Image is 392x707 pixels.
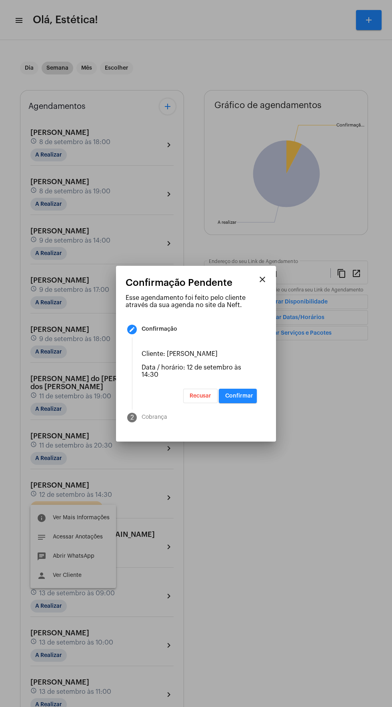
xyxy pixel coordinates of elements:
[142,414,167,420] div: Cobrança
[126,277,232,288] span: Confirmação Pendente
[219,389,257,403] button: Confirmar
[183,389,218,403] button: Recusar
[126,294,266,309] p: Esse agendamento foi feito pelo cliente através da sua agenda no site da Neft.
[142,364,257,378] p: Data / horário: 12 de setembro às 14:30
[190,393,211,399] span: Recusar
[142,350,257,358] p: Cliente: [PERSON_NAME]
[130,414,134,421] span: 2
[225,393,253,399] span: Confirmar
[142,326,177,332] div: Confirmação
[258,275,267,284] mat-icon: close
[129,326,135,333] mat-icon: create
